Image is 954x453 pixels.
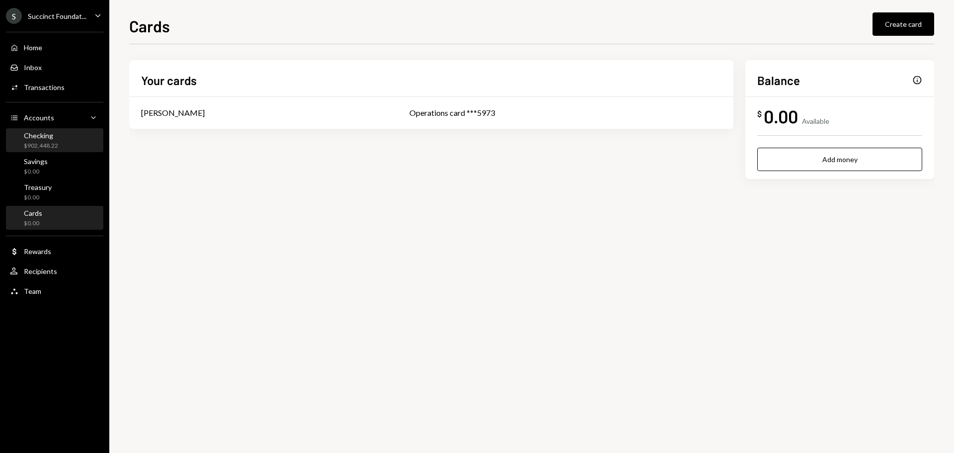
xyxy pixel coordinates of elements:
div: Succinct Foundat... [28,12,86,20]
a: Rewards [6,242,103,260]
div: Accounts [24,113,54,122]
h1: Cards [129,16,170,36]
div: Treasury [24,183,52,191]
div: $ [757,109,762,119]
div: $902,448.22 [24,142,58,150]
div: $0.00 [24,168,48,176]
button: Add money [757,148,922,171]
div: Cards [24,209,42,217]
a: Accounts [6,108,103,126]
div: Operations card ***5973 [409,107,721,119]
div: 0.00 [764,105,798,127]
button: Create card [873,12,934,36]
a: Home [6,38,103,56]
a: Inbox [6,58,103,76]
a: Cards$0.00 [6,206,103,230]
a: Checking$902,448.22 [6,128,103,152]
div: Recipients [24,267,57,275]
div: Transactions [24,83,65,91]
a: Recipients [6,262,103,280]
div: Available [802,117,829,125]
a: Team [6,282,103,300]
div: $0.00 [24,219,42,228]
div: Inbox [24,63,42,72]
div: Savings [24,157,48,166]
h2: Your cards [141,72,197,89]
a: Savings$0.00 [6,154,103,178]
a: Treasury$0.00 [6,180,103,204]
div: Home [24,43,42,52]
div: S [6,8,22,24]
a: Transactions [6,78,103,96]
div: Rewards [24,247,51,256]
div: Checking [24,131,58,140]
h2: Balance [757,72,800,89]
div: [PERSON_NAME] [141,107,205,119]
div: $0.00 [24,193,52,202]
div: Team [24,287,41,295]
